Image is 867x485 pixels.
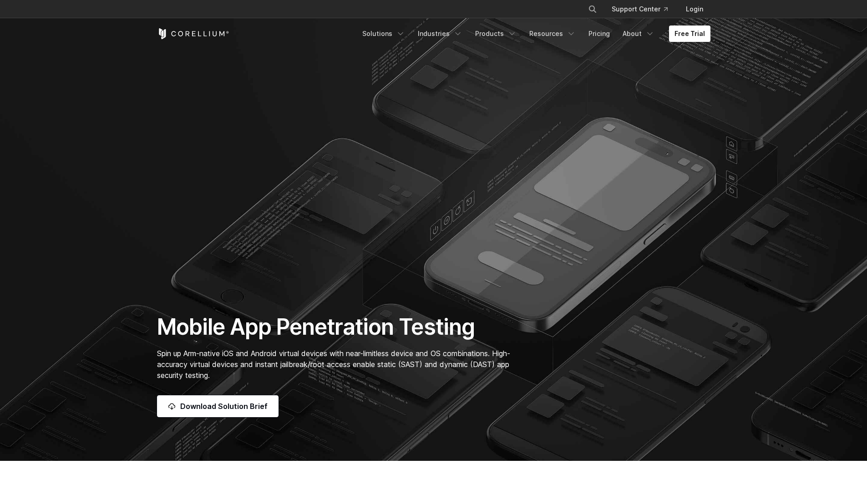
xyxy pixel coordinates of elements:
[617,26,660,42] a: About
[157,395,279,417] a: Download Solution Brief
[412,26,468,42] a: Industries
[524,26,581,42] a: Resources
[357,26,411,42] a: Solutions
[669,26,710,42] a: Free Trial
[604,1,675,17] a: Support Center
[180,401,268,412] span: Download Solution Brief
[157,349,510,380] span: Spin up Arm-native iOS and Android virtual devices with near-limitless device and OS combinations...
[679,1,710,17] a: Login
[157,28,229,39] a: Corellium Home
[157,313,520,341] h1: Mobile App Penetration Testing
[583,26,615,42] a: Pricing
[357,26,710,42] div: Navigation Menu
[584,1,601,17] button: Search
[470,26,522,42] a: Products
[577,1,710,17] div: Navigation Menu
